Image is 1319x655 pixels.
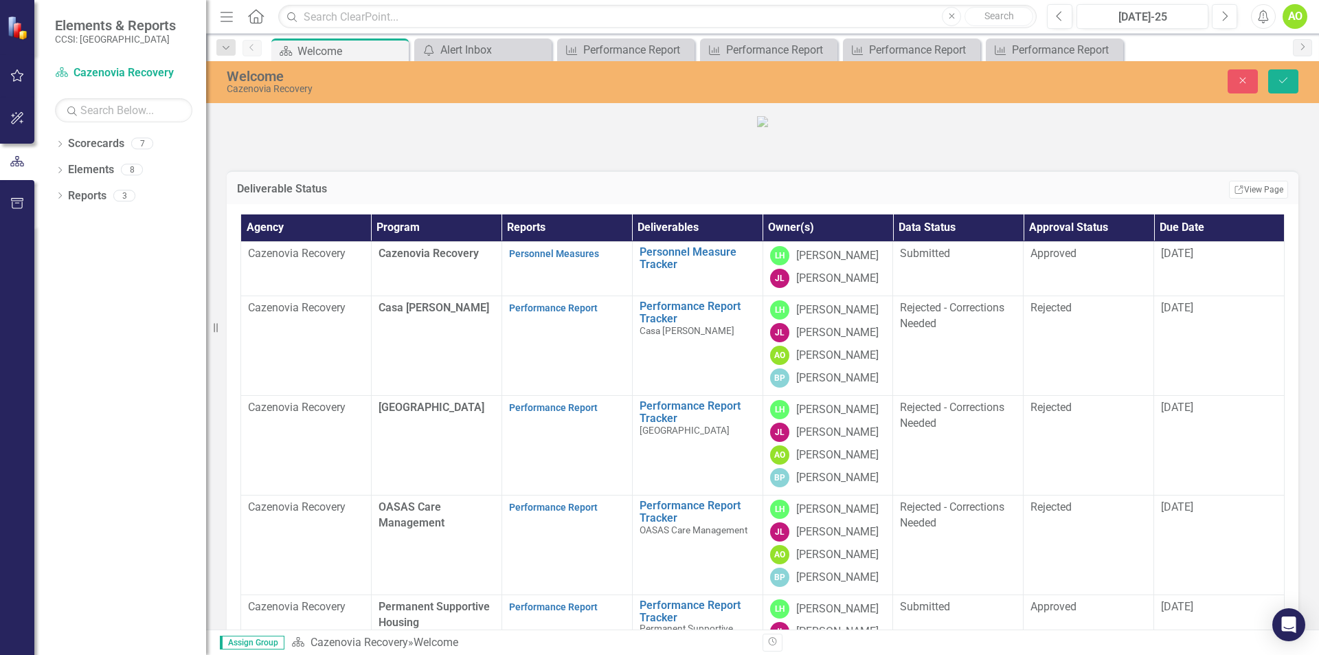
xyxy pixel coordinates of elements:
button: [DATE]-25 [1076,4,1208,29]
div: AO [770,445,789,465]
img: ClearPoint Strategy [7,16,31,40]
div: BP [770,568,789,587]
span: OASAS Care Management [379,500,444,529]
div: 7 [131,138,153,150]
a: Elements [68,162,114,178]
div: [PERSON_NAME] [796,570,879,586]
a: Alert Inbox [418,41,548,58]
div: Welcome [414,636,458,649]
a: Performance Report Tracker [640,500,756,524]
span: Rejected [1030,301,1072,314]
a: Performance Report [509,402,598,413]
div: LH [770,246,789,265]
div: Welcome [227,69,828,84]
span: Search [984,10,1014,21]
div: LH [770,599,789,619]
a: View Page [1229,181,1288,199]
span: Approved [1030,600,1076,613]
p: Cazenovia Recovery [248,500,364,515]
td: Double-Click to Edit Right Click for Context Menu [632,296,763,396]
a: Scorecards [68,136,124,152]
span: Assign Group [220,636,284,650]
a: Personnel Measure Tracker [640,246,756,270]
div: LH [770,500,789,519]
td: Double-Click to Edit Right Click for Context Menu [632,396,763,496]
div: [PERSON_NAME] [796,425,879,441]
input: Search ClearPoint... [278,5,1037,29]
a: Performance Report [989,41,1120,58]
div: [PERSON_NAME] [796,271,879,287]
div: [PERSON_NAME] [796,325,879,341]
span: [DATE] [1161,500,1193,513]
span: [DATE] [1161,600,1193,613]
button: AO [1283,4,1307,29]
span: [GEOGRAPHIC_DATA] [379,401,484,414]
span: Submitted [900,600,950,613]
div: Performance Report [869,41,977,58]
p: Cazenovia Recovery [248,400,364,416]
div: [PERSON_NAME] [796,502,879,518]
a: Reports [68,188,106,204]
div: JL [770,323,789,342]
div: Open Intercom Messenger [1272,608,1305,641]
div: LH [770,400,789,419]
a: Performance Report Tracker [640,400,756,424]
span: Rejected - Corrections Needed [900,401,1004,430]
h3: Deliverable Status [237,183,856,195]
p: Cazenovia Recovery [248,246,364,262]
span: [DATE] [1161,247,1193,260]
div: [PERSON_NAME] [796,370,879,386]
span: Submitted [900,247,950,260]
button: Search [965,7,1033,26]
div: [PERSON_NAME] [796,601,879,617]
small: CCSI: [GEOGRAPHIC_DATA] [55,34,176,45]
td: Double-Click to Edit [893,242,1024,296]
span: [DATE] [1161,401,1193,414]
div: Performance Report [1012,41,1120,58]
td: Double-Click to Edit [893,396,1024,496]
span: OASAS Care Management [640,524,747,535]
p: Cazenovia Recovery [248,300,364,316]
div: [PERSON_NAME] [796,402,879,418]
div: [PERSON_NAME] [796,248,879,264]
span: [DATE] [1161,301,1193,314]
span: Rejected - Corrections Needed [900,301,1004,330]
td: Double-Click to Edit Right Click for Context Menu [632,496,763,595]
div: [PERSON_NAME] [796,302,879,318]
span: Rejected - Corrections Needed [900,500,1004,529]
div: [PERSON_NAME] [796,348,879,364]
td: Double-Click to Edit Right Click for Context Menu [632,242,763,296]
span: Approved [1030,247,1076,260]
div: » [291,635,752,651]
a: Cazenovia Recovery [311,636,408,649]
div: JL [770,269,789,288]
div: JL [770,622,789,641]
div: Performance Report [726,41,834,58]
div: BP [770,468,789,487]
div: [PERSON_NAME] [796,547,879,563]
input: Search Below... [55,98,192,122]
span: [GEOGRAPHIC_DATA] [640,425,730,436]
p: Cazenovia Recovery [248,599,364,615]
div: BP [770,368,789,388]
div: AO [770,346,789,365]
div: [PERSON_NAME] [796,470,879,486]
span: Rejected [1030,500,1072,513]
div: 8 [121,164,143,176]
div: [PERSON_NAME] [796,447,879,463]
td: Double-Click to Edit [1024,296,1154,396]
td: Double-Click to Edit [1024,496,1154,595]
span: Casa [PERSON_NAME] [379,301,489,314]
div: AO [770,545,789,564]
div: JL [770,423,789,442]
a: Cazenovia Recovery [55,65,192,81]
span: Permanent Supportive Housing [379,600,490,629]
td: Double-Click to Edit [1024,242,1154,296]
span: Cazenovia Recovery [379,247,479,260]
a: Performance Report [846,41,977,58]
a: Performance Report [509,502,598,513]
div: Alert Inbox [440,41,548,58]
div: LH [770,300,789,320]
a: Performance Report [509,601,598,612]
